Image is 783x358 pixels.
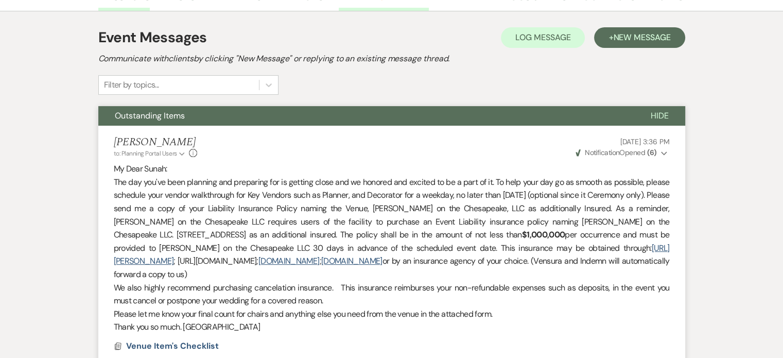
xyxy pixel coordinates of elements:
h5: [PERSON_NAME] [114,136,198,149]
a: [DOMAIN_NAME] [321,255,382,266]
button: Log Message [501,27,585,48]
button: Venue Item's Checklist [126,340,221,352]
p: We also highly recommend purchasing cancelation insurance. This insurance reimburses your non-ref... [114,281,670,308]
p: Please let me know your final count for chairs and anything else you need from the venue in the a... [114,308,670,321]
span: Log Message [515,32,570,43]
span: Opened [576,148,657,157]
button: Hide [634,106,685,126]
span: to: Planning Portal Users [114,149,177,158]
a: [DOMAIN_NAME] [258,255,320,266]
p: Thank you so much. [GEOGRAPHIC_DATA] [114,320,670,334]
button: to: Planning Portal Users [114,149,187,158]
span: Notification [585,148,619,157]
h2: Communicate with clients by clicking "New Message" or replying to an existing message thread. [98,53,685,65]
div: Filter by topics... [104,79,159,91]
span: [DATE] 3:36 PM [620,137,669,146]
p: The day you've been planning and preparing for is getting close and we honored and excited to be ... [114,176,670,281]
strong: ( 6 ) [647,148,656,157]
p: My Dear Sunah: [114,162,670,176]
span: Outstanding Items [115,110,185,121]
button: +New Message [594,27,685,48]
span: Venue Item's Checklist [126,340,219,351]
button: Outstanding Items [98,106,634,126]
span: New Message [613,32,670,43]
h1: Event Messages [98,27,207,48]
span: Hide [651,110,669,121]
strong: $1,000,000 [522,229,565,240]
button: NotificationOpened (6) [574,147,670,158]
